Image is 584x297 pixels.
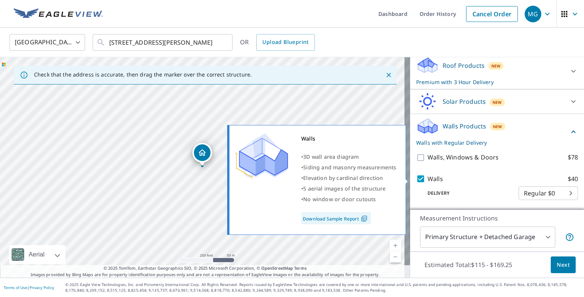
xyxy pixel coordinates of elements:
[420,214,574,223] p: Measurement Instructions
[493,99,502,105] span: New
[261,265,293,271] a: OpenStreetMap
[416,92,578,111] div: Solar ProductsNew
[416,117,578,147] div: Walls ProductsNewWalls with Regular Delivery
[303,195,376,203] span: No window or door cutouts
[256,34,314,51] a: Upload Blueprint
[525,6,541,22] div: MG
[65,282,580,293] p: © 2025 Eagle View Technologies, Inc. and Pictometry International Corp. All Rights Reserved. Repo...
[301,162,396,173] div: •
[104,265,307,272] span: © 2025 TomTom, Earthstar Geographics SIO, © 2025 Microsoft Corporation, ©
[192,143,212,166] div: Dropped pin, building 1, Residential property, 4 Forest Dr Albany, NY 12205
[14,8,103,20] img: EV Logo
[9,32,85,53] div: [GEOGRAPHIC_DATA]
[303,153,359,160] span: 3D wall area diagram
[384,70,393,80] button: Close
[390,240,401,251] a: Current Level 17, Zoom In
[428,153,499,162] p: Walls, Windows & Doors
[262,38,308,47] span: Upload Blueprint
[29,285,54,290] a: Privacy Policy
[301,212,371,224] a: Download Sample Report
[491,63,501,69] span: New
[9,245,65,264] div: Aerial
[466,6,518,22] a: Cancel Order
[428,174,443,184] p: Walls
[301,183,396,194] div: •
[443,122,486,131] p: Walls Products
[294,265,307,271] a: Terms
[4,285,27,290] a: Terms of Use
[416,139,569,147] p: Walls with Regular Delivery
[390,251,401,263] a: Current Level 17, Zoom Out
[303,185,386,192] span: 5 aerial images of the structure
[519,183,578,204] div: Regular $0
[443,97,486,106] p: Solar Products
[418,256,519,273] p: Estimated Total: $115 - $169.25
[301,194,396,205] div: •
[568,153,578,162] p: $78
[235,133,288,179] img: Premium
[4,285,54,290] p: |
[416,78,564,86] p: Premium with 3 Hour Delivery
[420,227,555,248] div: Primary Structure + Detached Garage
[303,164,396,171] span: Siding and masonry measurements
[240,34,315,51] div: OR
[416,190,519,197] p: Delivery
[301,133,396,144] div: Walls
[301,152,396,162] div: •
[359,215,369,222] img: Pdf Icon
[443,61,485,70] p: Roof Products
[568,174,578,184] p: $40
[34,71,252,78] p: Check that the address is accurate, then drag the marker over the correct structure.
[493,123,502,130] span: New
[109,32,217,53] input: Search by address or latitude-longitude
[26,245,47,264] div: Aerial
[303,174,383,181] span: Elevation by cardinal direction
[301,173,396,183] div: •
[551,256,576,274] button: Next
[416,56,578,86] div: Roof ProductsNewPremium with 3 Hour Delivery
[557,260,570,270] span: Next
